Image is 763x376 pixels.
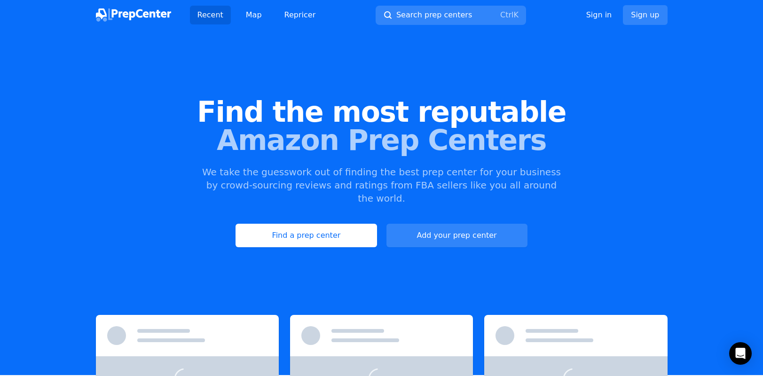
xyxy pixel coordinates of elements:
[277,6,323,24] a: Repricer
[201,165,562,205] p: We take the guesswork out of finding the best prep center for your business by crowd-sourcing rev...
[586,9,612,21] a: Sign in
[513,10,519,19] kbd: K
[15,98,748,126] span: Find the most reputable
[190,6,231,24] a: Recent
[500,10,513,19] kbd: Ctrl
[729,342,752,365] div: Open Intercom Messenger
[238,6,269,24] a: Map
[623,5,667,25] a: Sign up
[15,126,748,154] span: Amazon Prep Centers
[236,224,377,247] a: Find a prep center
[386,224,527,247] a: Add your prep center
[396,9,472,21] span: Search prep centers
[96,8,171,22] img: PrepCenter
[376,6,526,25] button: Search prep centersCtrlK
